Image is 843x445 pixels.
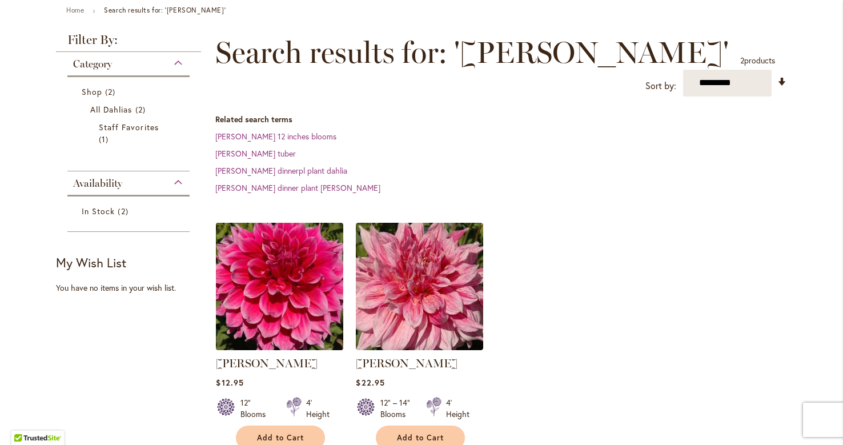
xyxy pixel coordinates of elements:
span: Search results for: '[PERSON_NAME]' [215,35,729,70]
dt: Related search terms [215,114,787,125]
strong: Search results for: '[PERSON_NAME]' [104,6,226,14]
span: Add to Cart [257,433,304,443]
iframe: Launch Accessibility Center [9,404,41,436]
span: 2 [740,55,744,66]
img: MAKI [356,223,483,350]
span: 1 [99,133,111,145]
span: Shop [82,86,102,97]
a: [PERSON_NAME] [356,356,457,370]
a: MAKI [356,342,483,352]
span: Add to Cart [397,433,444,443]
a: Shop [82,86,178,98]
a: Staff Favorites [99,121,161,145]
a: All Dahlias [90,103,170,115]
p: products [740,51,775,70]
img: EMORY PAUL [213,219,347,353]
span: Staff Favorites [99,122,159,133]
span: $22.95 [356,377,384,388]
span: Availability [73,177,122,190]
a: [PERSON_NAME] dinnerpl plant dahlia [215,165,347,176]
div: 4' Height [306,397,330,420]
span: Category [73,58,112,70]
strong: Filter By: [56,34,201,52]
div: 4' Height [446,397,469,420]
span: 2 [135,103,148,115]
div: 12" – 14" Blooms [380,397,412,420]
label: Sort by: [645,75,676,97]
strong: My Wish List [56,254,126,271]
a: EMORY PAUL [216,342,343,352]
a: [PERSON_NAME] dinner plant [PERSON_NAME] [215,182,380,193]
span: All Dahlias [90,104,133,115]
span: $12.95 [216,377,243,388]
div: 12" Blooms [240,397,272,420]
div: You have no items in your wish list. [56,282,208,294]
span: 2 [105,86,118,98]
span: In Stock [82,206,115,217]
a: Home [66,6,84,14]
a: [PERSON_NAME] 12 inches blooms [215,131,336,142]
a: [PERSON_NAME] [216,356,318,370]
a: [PERSON_NAME] tuber [215,148,296,159]
a: In Stock 2 [82,205,178,217]
span: 2 [118,205,131,217]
